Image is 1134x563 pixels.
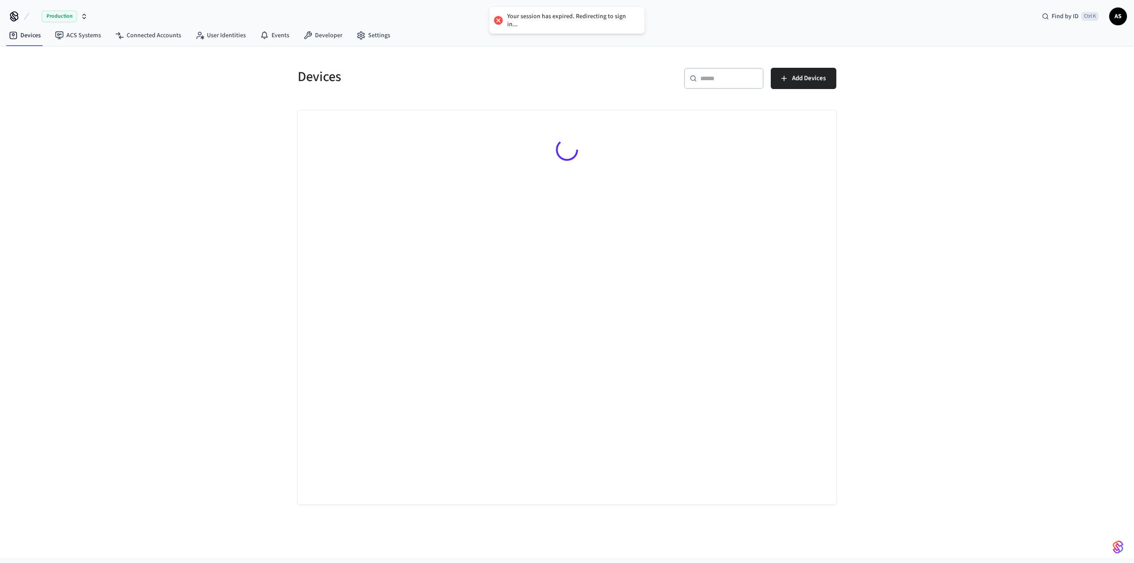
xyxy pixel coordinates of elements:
[1035,8,1106,24] div: Find by IDCtrl K
[1110,8,1126,24] span: AS
[2,27,48,43] a: Devices
[507,12,636,28] div: Your session has expired. Redirecting to sign in...
[771,68,836,89] button: Add Devices
[1081,12,1099,21] span: Ctrl K
[108,27,188,43] a: Connected Accounts
[1052,12,1079,21] span: Find by ID
[253,27,296,43] a: Events
[298,68,562,86] h5: Devices
[42,11,77,22] span: Production
[296,27,350,43] a: Developer
[1109,8,1127,25] button: AS
[188,27,253,43] a: User Identities
[1113,540,1123,554] img: SeamLogoGradient.69752ec5.svg
[792,73,826,84] span: Add Devices
[48,27,108,43] a: ACS Systems
[350,27,397,43] a: Settings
